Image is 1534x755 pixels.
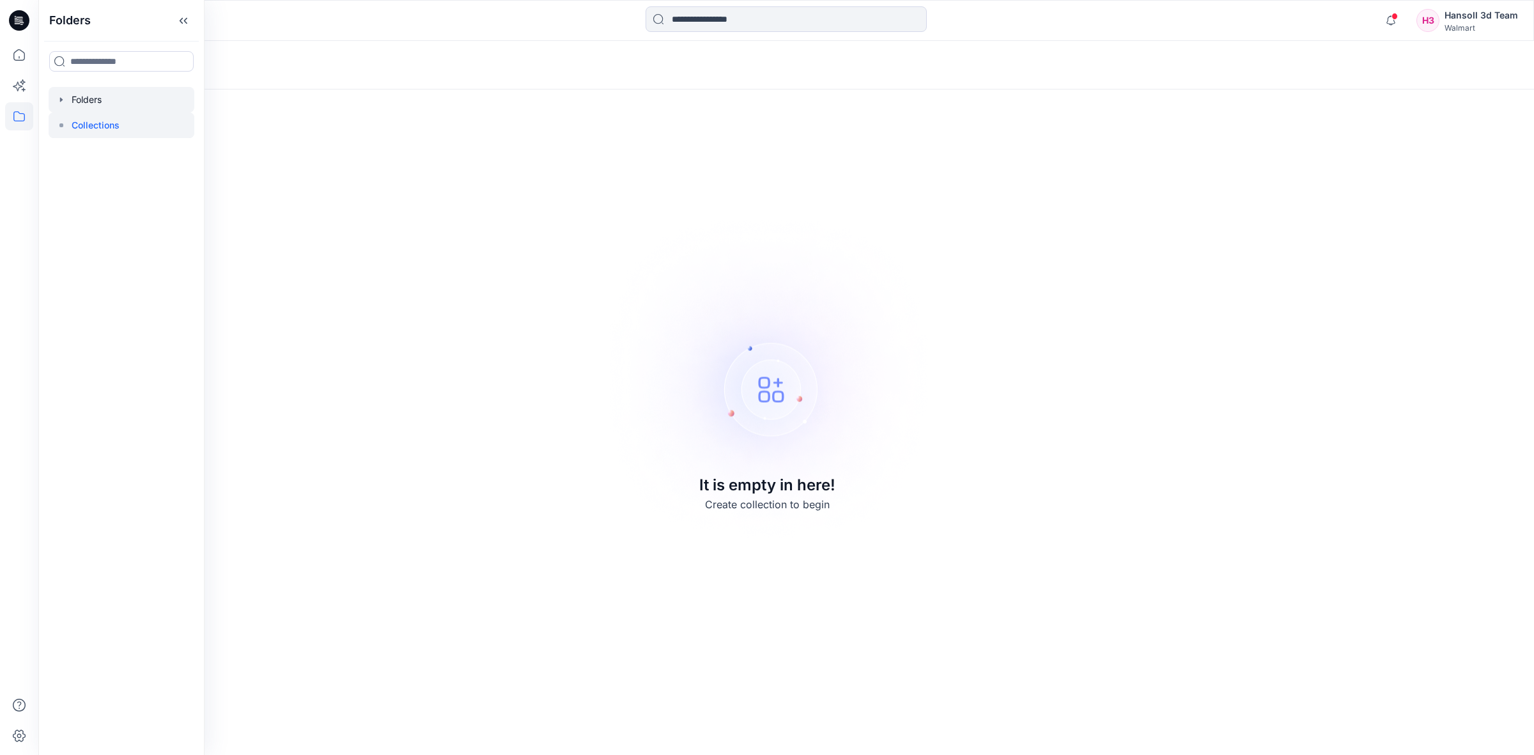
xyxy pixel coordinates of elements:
[589,199,945,556] img: Empty collections page
[72,118,120,133] p: Collections
[699,474,835,497] p: It is empty in here!
[705,497,830,512] p: Create collection to begin
[1445,23,1518,33] div: Walmart
[1445,8,1518,23] div: Hansoll 3d Team
[1416,9,1439,32] div: H3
